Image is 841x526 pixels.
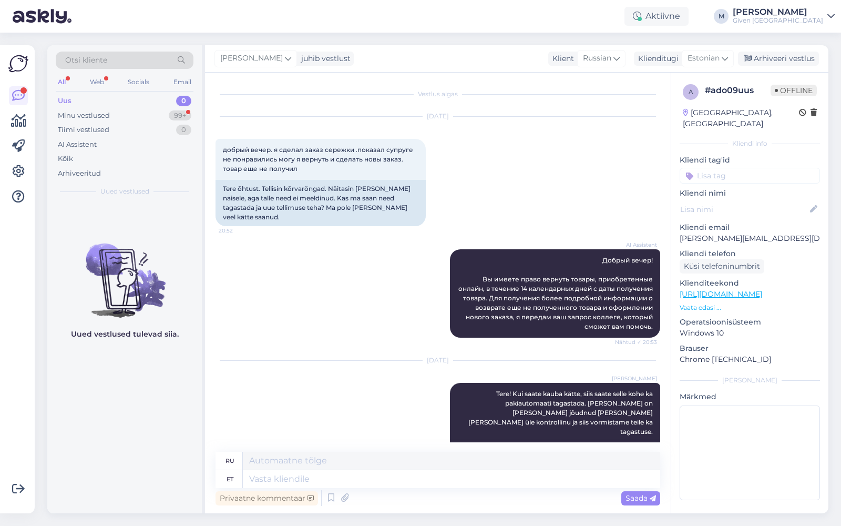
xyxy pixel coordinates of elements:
[216,89,660,99] div: Vestlus algas
[738,52,819,66] div: Arhiveeri vestlus
[169,110,191,121] div: 99+
[47,225,202,319] img: No chats
[689,88,693,96] span: a
[216,180,426,226] div: Tere õhtust. Tellisin kõrvarõngad. Näitasin [PERSON_NAME] naisele, aga talle need ei meeldinud. K...
[680,354,820,365] p: Chrome [TECHNICAL_ID]
[688,53,720,64] span: Estonian
[680,343,820,354] p: Brauser
[58,154,73,164] div: Kõik
[680,188,820,199] p: Kliendi nimi
[680,376,820,385] div: [PERSON_NAME]
[624,7,689,26] div: Aktiivne
[88,75,106,89] div: Web
[297,53,351,64] div: juhib vestlust
[220,53,283,64] span: [PERSON_NAME]
[100,187,149,196] span: Uued vestlused
[680,168,820,184] input: Lisa tag
[58,139,97,150] div: AI Assistent
[548,53,574,64] div: Klient
[612,375,657,382] span: [PERSON_NAME]
[680,289,762,299] a: [URL][DOMAIN_NAME]
[219,227,258,235] span: 20:52
[615,338,657,346] span: Nähtud ✓ 20:53
[680,233,820,244] p: [PERSON_NAME][EMAIL_ADDRESS][DOMAIN_NAME]
[680,222,820,233] p: Kliendi email
[680,303,820,312] p: Vaata edasi ...
[171,75,193,89] div: Email
[680,259,764,274] div: Küsi telefoninumbrit
[56,75,68,89] div: All
[733,8,835,25] a: [PERSON_NAME]Given [GEOGRAPHIC_DATA]
[227,470,233,488] div: et
[216,491,318,505] div: Privaatne kommentaar
[223,146,415,173] span: добрый вечер. я сделал заказ сережки .показал супруге не понравились могу я вернуть и сделать нов...
[625,493,656,503] span: Saada
[680,204,808,215] input: Lisa nimi
[680,278,820,289] p: Klienditeekond
[680,317,820,328] p: Operatsioonisüsteem
[65,55,107,66] span: Otsi kliente
[216,112,660,121] div: [DATE]
[583,53,611,64] span: Russian
[680,139,820,148] div: Kliendi info
[216,356,660,365] div: [DATE]
[58,110,110,121] div: Minu vestlused
[8,54,28,74] img: Askly Logo
[71,329,179,340] p: Uued vestlused tulevad siia.
[733,16,823,25] div: Given [GEOGRAPHIC_DATA]
[58,96,71,106] div: Uus
[680,391,820,402] p: Märkmed
[680,155,820,166] p: Kliendi tag'id
[705,84,771,97] div: # ado09uus
[634,53,679,64] div: Klienditugi
[225,452,234,470] div: ru
[126,75,151,89] div: Socials
[618,241,657,249] span: AI Assistent
[58,168,101,179] div: Arhiveeritud
[468,390,654,436] span: Tere! Kui saate kauba kätte, siis saate selle kohe ka pakiautomaati tagastada. [PERSON_NAME] on [...
[683,107,799,129] div: [GEOGRAPHIC_DATA], [GEOGRAPHIC_DATA]
[176,96,191,106] div: 0
[680,248,820,259] p: Kliendi telefon
[58,125,109,135] div: Tiimi vestlused
[680,328,820,339] p: Windows 10
[771,85,817,96] span: Offline
[733,8,823,16] div: [PERSON_NAME]
[176,125,191,135] div: 0
[714,9,729,24] div: M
